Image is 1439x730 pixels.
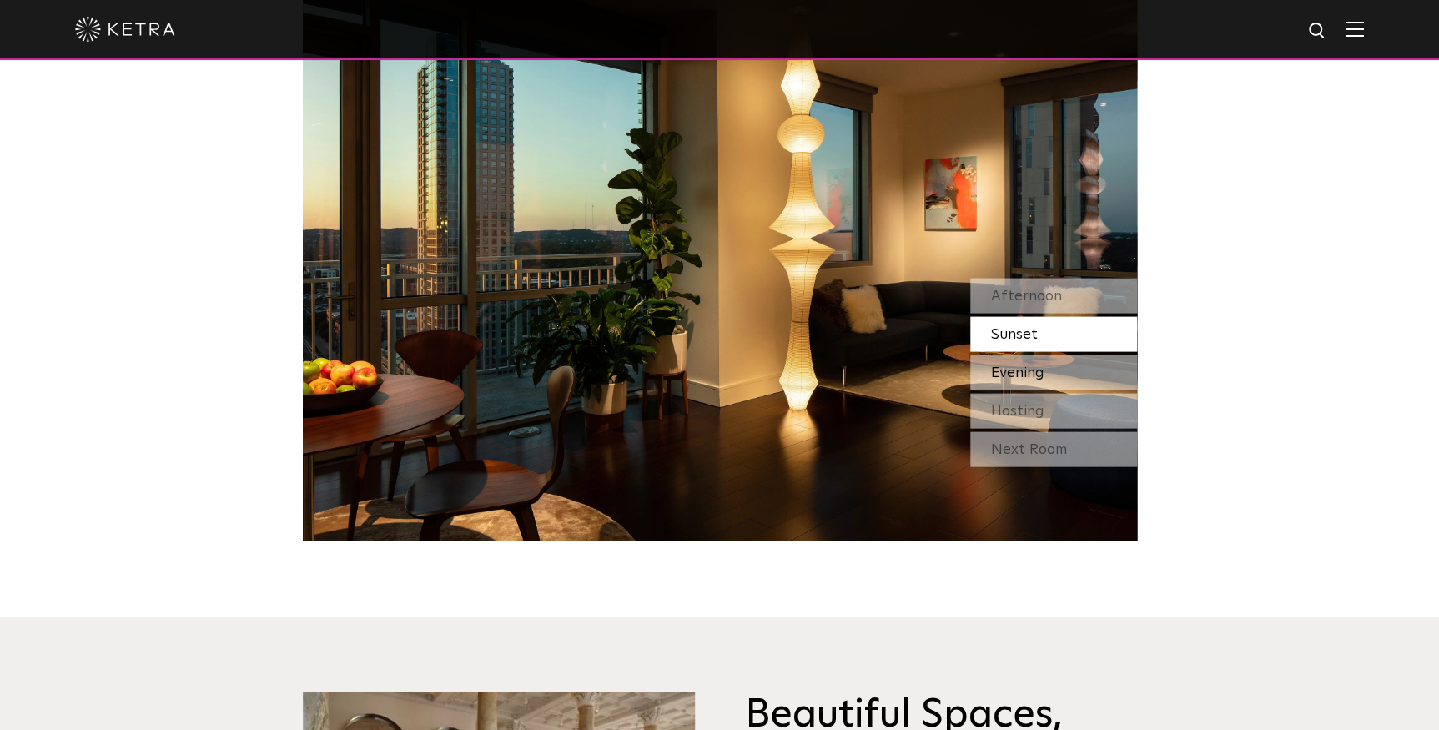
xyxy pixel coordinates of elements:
span: Afternoon [991,289,1062,304]
span: Sunset [991,327,1038,342]
span: Hosting [991,404,1044,419]
span: Evening [991,365,1044,380]
img: search icon [1307,21,1328,42]
img: Hamburger%20Nav.svg [1346,21,1364,37]
div: Next Room [970,432,1137,467]
img: ketra-logo-2019-white [75,17,175,42]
